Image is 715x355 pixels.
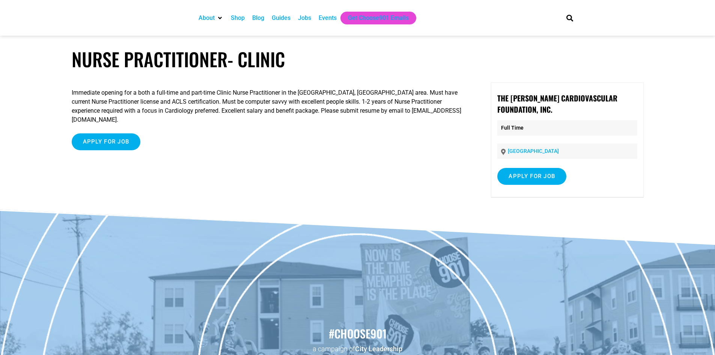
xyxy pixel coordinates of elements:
[355,345,402,353] a: City Leadership
[497,168,566,185] input: Apply for job
[195,12,554,24] nav: Main nav
[508,148,559,154] a: [GEOGRAPHIC_DATA]
[72,133,141,150] input: Apply for job
[298,14,311,23] a: Jobs
[252,14,264,23] a: Blog
[72,88,463,124] p: Immediate opening for a both a full-time and part-time Clinic Nurse Practitioner in the [GEOGRAPH...
[497,120,637,136] p: Full Time
[72,48,644,70] h1: Nurse Practitioner- Clinic
[231,14,245,23] a: Shop
[497,92,617,115] strong: The [PERSON_NAME] Cardiovascular Foundation, Inc.
[319,14,337,23] a: Events
[4,344,711,353] p: a campaign of
[348,14,409,23] a: Get Choose901 Emails
[272,14,291,23] a: Guides
[563,12,576,24] div: Search
[4,326,711,341] h2: #choose901
[199,14,215,23] a: About
[195,12,227,24] div: About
